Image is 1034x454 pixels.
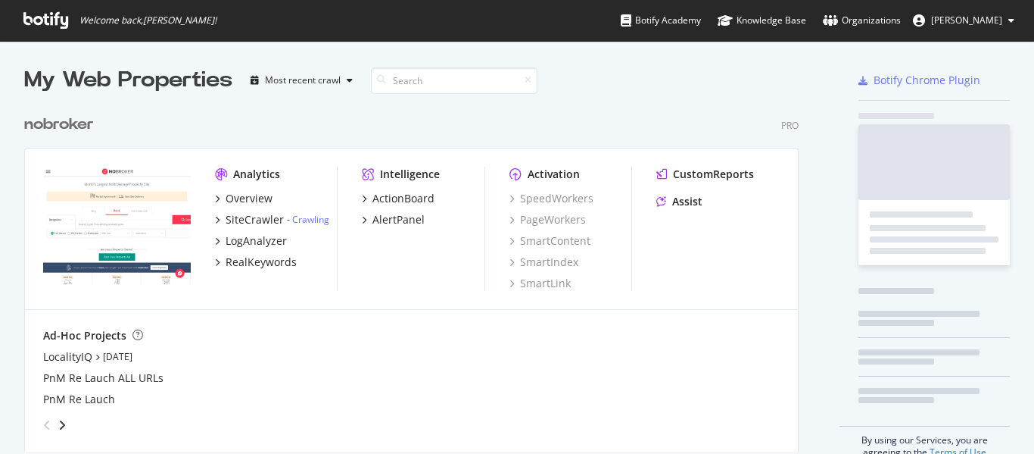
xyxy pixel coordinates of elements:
[215,233,287,249] a: LogAnalyzer
[901,8,1026,33] button: [PERSON_NAME]
[43,392,115,407] a: PnM Re Lauch
[656,194,702,209] a: Assist
[292,213,329,226] a: Crawling
[931,14,1002,27] span: Rahul Tiwari
[24,114,94,136] div: nobroker
[24,114,100,136] a: nobroker
[43,328,126,343] div: Ad-Hoc Projects
[372,212,425,227] div: AlertPanel
[362,191,434,206] a: ActionBoard
[215,212,329,227] a: SiteCrawler- Crawling
[43,371,164,386] a: PnM Re Lauch ALL URLs
[371,67,537,94] input: Search
[215,255,297,270] a: RealKeywords
[233,167,280,182] div: Analytics
[672,194,702,209] div: Assist
[226,212,284,227] div: SiteCrawler
[509,233,590,249] a: SmartContent
[858,73,980,88] a: Botify Chrome Plugin
[43,167,191,285] img: nobroker.com
[287,213,329,226] div: -
[509,212,586,227] a: PageWorkers
[874,73,980,88] div: Botify Chrome Plugin
[43,349,92,365] a: LocalityIQ
[509,255,578,270] a: SmartIndex
[781,119,799,132] div: Pro
[244,68,359,92] button: Most recent crawl
[215,191,273,206] a: Overview
[509,276,571,291] a: SmartLink
[621,13,701,28] div: Botify Academy
[823,13,901,28] div: Organizations
[509,191,593,206] a: SpeedWorkers
[372,191,434,206] div: ActionBoard
[265,76,341,85] div: Most recent crawl
[718,13,806,28] div: Knowledge Base
[380,167,440,182] div: Intelligence
[226,191,273,206] div: Overview
[673,167,754,182] div: CustomReports
[79,14,216,27] span: Welcome back, [PERSON_NAME] !
[226,233,287,249] div: LogAnalyzer
[24,65,232,95] div: My Web Properties
[103,350,132,363] a: [DATE]
[656,167,754,182] a: CustomReports
[57,418,67,433] div: angle-right
[24,95,811,452] div: grid
[37,413,57,437] div: angle-left
[362,212,425,227] a: AlertPanel
[226,255,297,270] div: RealKeywords
[528,167,580,182] div: Activation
